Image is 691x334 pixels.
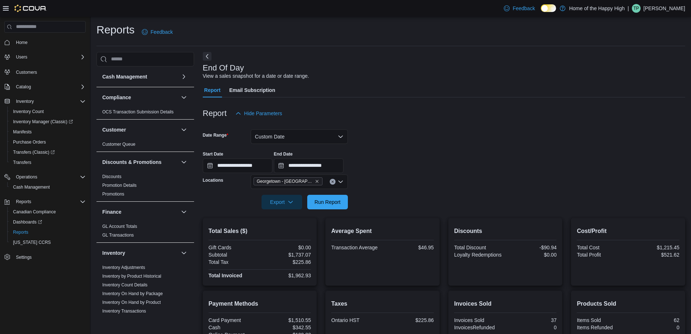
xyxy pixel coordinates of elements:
div: $521.62 [630,252,679,258]
div: View a sales snapshot for a date or date range. [203,72,309,80]
a: Promotion Details [102,183,137,188]
div: Subtotal [209,252,258,258]
div: $1,737.07 [261,252,311,258]
span: Inventory Manager (Classic) [10,117,86,126]
span: Feedback [151,28,173,36]
strong: Total Invoiced [209,273,242,278]
button: Users [1,52,89,62]
img: Cova [15,5,47,12]
a: GL Transactions [102,233,134,238]
h2: Cost/Profit [577,227,679,236]
div: Cash [209,325,258,330]
span: Dashboards [10,218,86,226]
span: Purchase Orders [10,138,86,146]
span: Inventory On Hand by Product [102,299,161,305]
label: End Date [274,151,293,157]
button: Reports [7,227,89,237]
button: Compliance [102,94,178,101]
span: Canadian Compliance [10,208,86,216]
span: Operations [16,174,37,180]
button: Finance [102,208,178,216]
span: Inventory Count Details [102,282,148,288]
button: Manifests [7,127,89,137]
span: Transfers (Classic) [13,149,55,155]
a: Inventory Adjustments [102,265,145,270]
a: Purchase Orders [10,138,49,146]
span: Inventory [13,97,86,106]
span: Users [13,53,86,61]
span: Discounts [102,174,122,180]
label: Date Range [203,132,229,138]
a: Manifests [10,128,34,136]
span: Export [266,195,298,209]
span: Catalog [13,83,86,91]
button: Cash Management [180,72,188,81]
h3: Cash Management [102,73,147,80]
a: Feedback [139,25,176,39]
a: OCS Transaction Submission Details [102,109,174,114]
div: Discounts & Promotions [96,172,194,201]
span: Customer Queue [102,141,135,147]
span: Reports [10,228,86,237]
div: Total Discount [454,245,504,250]
button: Inventory [180,249,188,257]
button: Customer [180,125,188,134]
a: Cash Management [10,183,53,192]
h2: Products Sold [577,299,679,308]
span: Cash Management [13,184,50,190]
div: $1,510.55 [261,317,311,323]
button: Finance [180,208,188,216]
button: [US_STATE] CCRS [7,237,89,248]
span: Georgetown - [GEOGRAPHIC_DATA] - Fire & Flower [257,178,313,185]
span: GL Account Totals [102,224,137,229]
button: Catalog [1,82,89,92]
a: Dashboards [10,218,45,226]
button: Operations [13,173,40,181]
span: Cash Management [10,183,86,192]
span: Transfers [10,158,86,167]
div: Customer [96,140,194,152]
span: Inventory Manager (Classic) [13,119,73,125]
span: Canadian Compliance [13,209,56,215]
div: $225.86 [261,259,311,265]
a: Inventory Transactions [102,309,146,314]
a: GL Account Totals [102,224,137,229]
h1: Reports [96,23,135,37]
a: Reports [10,228,31,237]
span: Transfers (Classic) [10,148,86,157]
span: OCS Transaction Submission Details [102,109,174,115]
a: Discounts [102,174,122,179]
a: Settings [13,253,34,262]
div: 0 [507,325,556,330]
h2: Average Spent [331,227,434,236]
a: Transfers (Classic) [10,148,58,157]
div: $46.95 [384,245,434,250]
span: Package Details [102,317,134,323]
div: $342.55 [261,325,311,330]
h3: Customer [102,126,126,133]
button: Customers [1,67,89,77]
a: Canadian Compliance [10,208,59,216]
button: Purchase Orders [7,137,89,147]
div: $225.86 [384,317,434,323]
span: Manifests [10,128,86,136]
h2: Discounts [454,227,557,236]
button: Remove Georgetown - Mountainview - Fire & Flower from selection in this group [315,179,319,184]
input: Press the down key to open a popover containing a calendar. [274,158,344,173]
h2: Payment Methods [209,299,311,308]
button: Clear input [330,179,336,185]
span: Dashboards [13,219,42,225]
a: Home [13,38,30,47]
h3: End Of Day [203,64,244,72]
span: Settings [16,254,32,260]
button: Custom Date [251,129,348,144]
button: Inventory [102,249,178,257]
a: Transfers (Classic) [7,147,89,157]
span: Home [16,40,28,45]
a: Inventory Manager (Classic) [7,117,89,127]
button: Compliance [180,93,188,102]
div: Transaction Average [331,245,381,250]
a: Inventory Manager (Classic) [10,117,76,126]
span: TP [633,4,639,13]
span: Users [16,54,27,60]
